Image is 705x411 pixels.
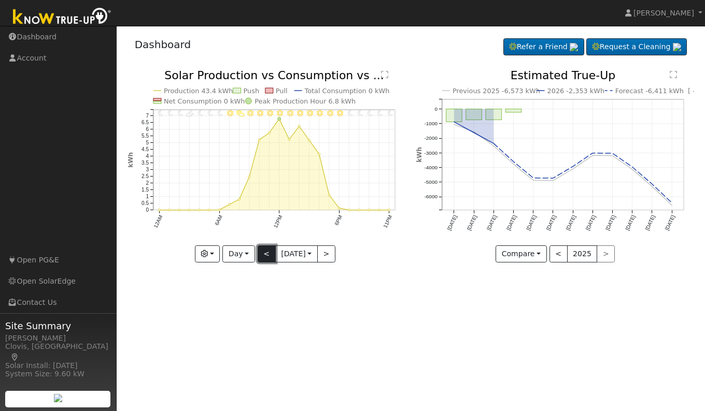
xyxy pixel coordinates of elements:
[248,176,250,178] circle: onclick=""
[158,110,163,116] i: 12AM - Clear
[308,139,310,141] circle: onclick=""
[267,110,273,116] i: 11AM - MostlyClear
[142,133,149,139] text: 5.5
[531,179,535,183] circle: onclick=""
[633,9,694,17] span: [PERSON_NAME]
[650,184,654,188] circle: onclick=""
[591,151,595,155] circle: onclick=""
[142,120,149,125] text: 6.5
[247,110,253,116] i: 9AM - MostlyClear
[605,214,617,231] text: [DATE]
[142,146,149,152] text: 4.5
[10,353,20,361] a: Map
[214,214,223,226] text: 6AM
[288,139,290,141] circle: onclick=""
[317,245,335,263] button: >
[142,187,149,193] text: 1.5
[276,87,288,95] text: Pull
[611,154,615,158] circle: onclick=""
[142,173,149,179] text: 2.5
[446,109,462,122] rect: onclick=""
[358,110,363,116] i: 8PM - Clear
[304,87,389,95] text: Total Consumption 0 kWh
[551,177,555,181] circle: onclick=""
[347,110,353,116] i: 7PM - Clear
[297,110,303,116] i: 2PM - MostlyClear
[512,160,516,164] circle: onclick=""
[567,245,598,263] button: 2025
[317,110,323,116] i: 4PM - MostlyClear
[591,154,595,158] circle: onclick=""
[168,110,173,116] i: 1AM - MostlyClear
[549,245,568,263] button: <
[258,139,260,141] circle: onclick=""
[368,209,370,211] circle: onclick=""
[381,70,388,79] text: 
[178,209,180,211] circle: onclick=""
[452,123,456,127] circle: onclick=""
[358,209,360,211] circle: onclick=""
[152,214,163,229] text: 12AM
[243,87,259,95] text: Push
[378,209,380,211] circle: onclick=""
[222,245,255,263] button: Day
[416,147,423,163] text: kWh
[186,110,194,116] i: 3AM - PartlyCloudy
[158,209,160,211] circle: onclick=""
[630,165,634,169] circle: onclick=""
[318,153,320,155] circle: onclick=""
[511,69,616,82] text: Estimated True-Up
[277,110,283,116] i: 12PM - MostlyClear
[8,6,117,29] img: Know True-Up
[673,43,681,51] img: retrieve
[531,176,535,180] circle: onclick=""
[565,214,577,231] text: [DATE]
[545,214,557,231] text: [DATE]
[585,214,597,231] text: [DATE]
[198,110,203,116] i: 4AM - MostlyClear
[287,110,293,116] i: 1PM - MostlyClear
[611,151,615,155] circle: onclick=""
[298,125,300,127] circle: onclick=""
[5,369,111,379] div: System Size: 9.60 kW
[54,394,62,402] img: retrieve
[388,110,393,116] i: 11PM - Clear
[146,207,149,213] text: 0
[198,209,200,211] circle: onclick=""
[644,214,656,231] text: [DATE]
[275,245,318,263] button: [DATE]
[188,209,190,211] circle: onclick=""
[164,69,384,82] text: Solar Production vs Consumption vs ...
[424,150,438,156] text: -3000
[388,209,390,211] circle: onclick=""
[551,179,555,183] circle: onclick=""
[526,214,538,231] text: [DATE]
[146,113,149,119] text: 7
[486,214,498,231] text: [DATE]
[424,136,438,141] text: -2000
[571,167,575,171] circle: onclick=""
[452,120,456,124] circle: onclick=""
[268,132,270,134] circle: onclick=""
[146,126,149,132] text: 6
[571,165,575,169] circle: onclick=""
[272,214,283,229] text: 12PM
[486,109,502,120] rect: onclick=""
[424,194,438,200] text: -6000
[277,118,280,121] circle: onclick=""
[258,245,276,263] button: <
[333,214,343,226] text: 6PM
[491,144,496,148] circle: onclick=""
[146,140,149,145] text: 5
[496,245,547,263] button: Compare
[208,209,210,211] circle: onclick=""
[238,198,240,200] circle: onclick=""
[472,130,476,134] circle: onclick=""
[377,110,383,116] i: 10PM - Clear
[434,106,438,112] text: 0
[146,194,149,199] text: 1
[5,360,111,371] div: Solar Install: [DATE]
[424,165,438,170] text: -4000
[327,110,333,116] i: 5PM - Clear
[625,214,637,231] text: [DATE]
